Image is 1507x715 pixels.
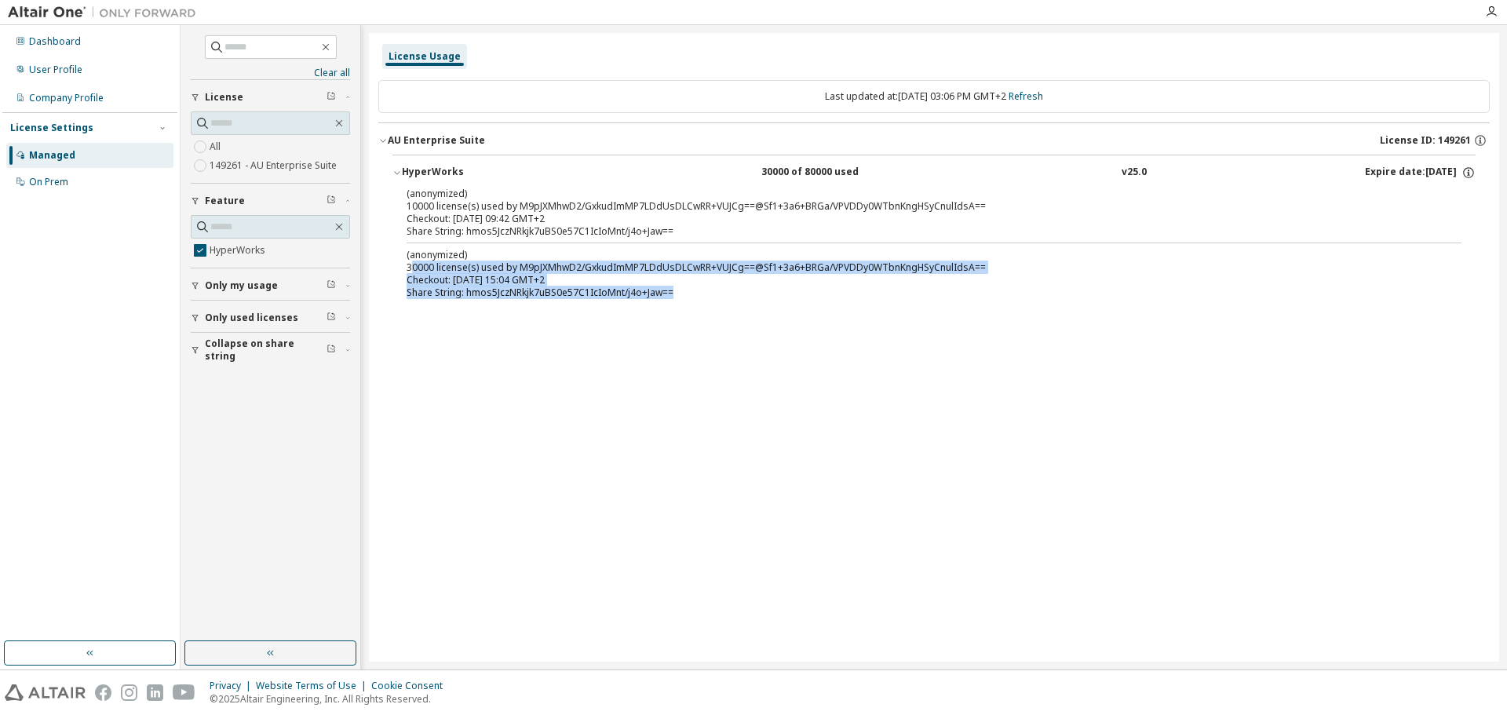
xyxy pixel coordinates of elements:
button: Feature [191,184,350,218]
span: License ID: 149261 [1380,134,1471,147]
span: Clear filter [327,195,336,207]
img: Altair One [8,5,204,20]
div: Share String: hmos5JczNRkjk7uBS0e57C1IcIoMnt/j4o+Jaw== [407,225,1424,238]
div: HyperWorks [402,166,543,180]
button: Only my usage [191,268,350,303]
div: Share String: hmos5JczNRkjk7uBS0e57C1IcIoMnt/j4o+Jaw== [407,286,1424,299]
p: (anonymized) [407,248,1424,261]
div: Dashboard [29,35,81,48]
div: 30000 license(s) used by M9pJXMhwD2/GxkudImMP7LDdUsDLCwRR+VUJCg==@Sf1+3a6+BRGa/VPVDDy0WTbnKngHSyC... [407,248,1424,274]
span: License [205,91,243,104]
img: youtube.svg [173,684,195,701]
span: Only used licenses [205,312,298,324]
span: Clear filter [327,91,336,104]
button: Collapse on share string [191,333,350,367]
div: 30000 of 80000 used [761,166,903,180]
div: Checkout: [DATE] 09:42 GMT+2 [407,213,1424,225]
div: Checkout: [DATE] 15:04 GMT+2 [407,274,1424,286]
div: On Prem [29,176,68,188]
div: Expire date: [DATE] [1365,166,1476,180]
span: Collapse on share string [205,337,327,363]
div: Company Profile [29,92,104,104]
div: AU Enterprise Suite [388,134,485,147]
a: Refresh [1009,89,1043,103]
span: Only my usage [205,279,278,292]
img: facebook.svg [95,684,111,701]
img: linkedin.svg [147,684,163,701]
img: altair_logo.svg [5,684,86,701]
label: HyperWorks [210,241,268,260]
div: Cookie Consent [371,680,452,692]
a: Clear all [191,67,350,79]
span: Clear filter [327,279,336,292]
div: Last updated at: [DATE] 03:06 PM GMT+2 [378,80,1490,113]
p: © 2025 Altair Engineering, Inc. All Rights Reserved. [210,692,452,706]
button: AU Enterprise SuiteLicense ID: 149261 [378,123,1490,158]
div: License Settings [10,122,93,134]
div: Managed [29,149,75,162]
label: 149261 - AU Enterprise Suite [210,156,340,175]
button: License [191,80,350,115]
div: 10000 license(s) used by M9pJXMhwD2/GxkudImMP7LDdUsDLCwRR+VUJCg==@Sf1+3a6+BRGa/VPVDDy0WTbnKngHSyC... [407,187,1424,213]
div: License Usage [389,50,461,63]
span: Clear filter [327,312,336,324]
p: (anonymized) [407,187,1424,200]
span: Clear filter [327,344,336,356]
div: Privacy [210,680,256,692]
label: All [210,137,224,156]
div: Website Terms of Use [256,680,371,692]
div: v25.0 [1122,166,1147,180]
button: Only used licenses [191,301,350,335]
button: HyperWorks30000 of 80000 usedv25.0Expire date:[DATE] [392,155,1476,190]
img: instagram.svg [121,684,137,701]
span: Feature [205,195,245,207]
div: User Profile [29,64,82,76]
